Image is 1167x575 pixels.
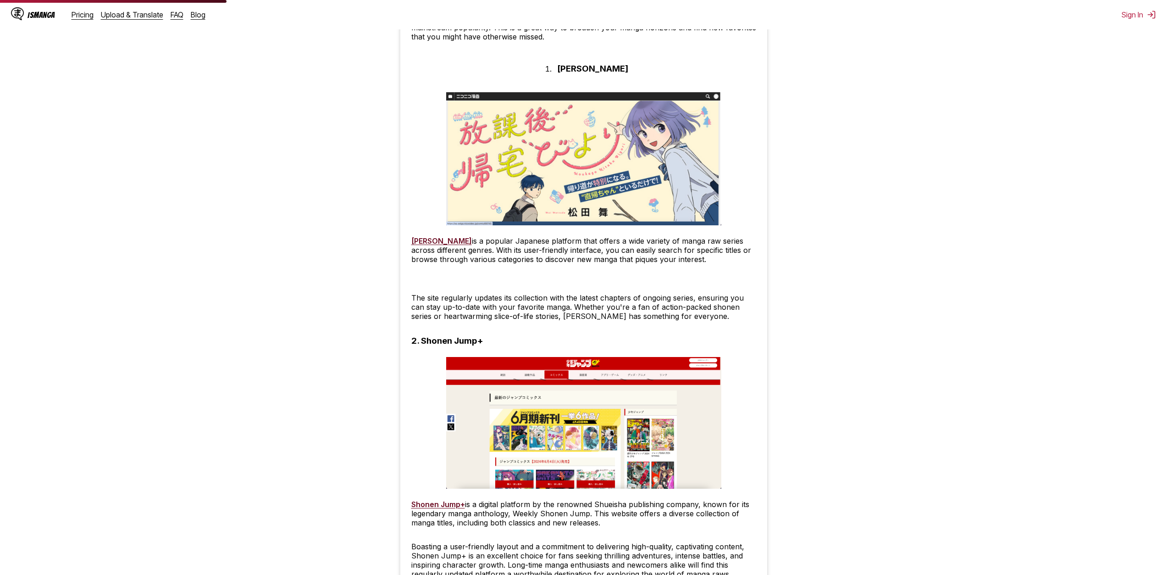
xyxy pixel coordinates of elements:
[411,500,465,509] a: Shonen Jump+
[411,500,756,527] p: is a digital platform by the renowned Shueisha publishing company, known for its legendary manga ...
[411,293,756,321] p: The site regularly updates its collection with the latest chapters of ongoing series, ensuring yo...
[1122,10,1156,19] button: Sign In
[101,10,163,19] a: Upload & Translate
[171,10,183,19] a: FAQ
[411,335,483,346] h3: 2. Shonen Jump+
[446,357,721,489] img: Shonen Jump+
[1147,10,1156,19] img: Sign out
[191,10,205,19] a: Blog
[411,236,472,246] a: [PERSON_NAME]
[446,92,721,225] img: Nico Nico Seiga
[411,236,756,264] p: is a popular Japanese platform that offers a wide variety of manga raw series across different ge...
[557,63,628,74] h3: [PERSON_NAME]
[72,10,94,19] a: Pricing
[11,7,72,22] a: IsManga LogoIsManga
[11,7,24,20] img: IsManga Logo
[28,11,55,19] div: IsManga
